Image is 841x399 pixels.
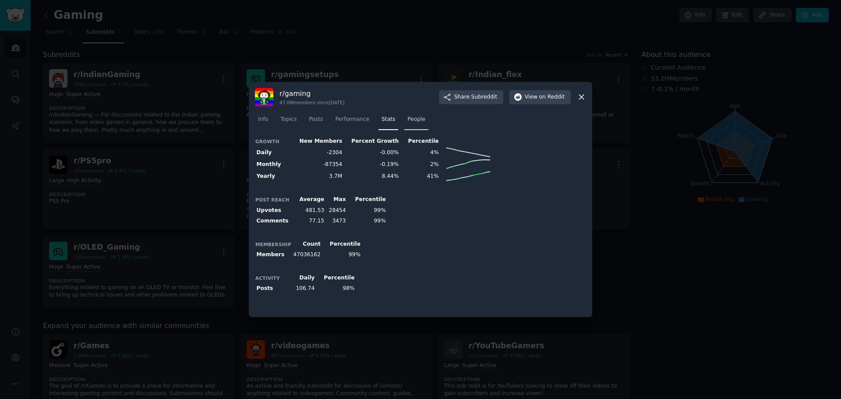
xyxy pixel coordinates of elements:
[335,116,369,124] span: Performance
[332,113,372,131] a: Performance
[400,170,440,182] td: 41%
[255,205,292,216] th: Upvotes
[344,170,400,182] td: 8.44%
[292,194,326,205] th: Average
[255,275,291,281] h3: Activity
[347,205,387,216] td: 99%
[382,116,395,124] span: Stats
[277,113,300,131] a: Topics
[378,113,398,131] a: Stats
[292,239,322,250] th: Count
[322,250,362,261] td: 99%
[292,272,316,283] th: Daily
[326,194,347,205] th: Max
[471,93,497,101] span: Subreddit
[279,89,344,98] h3: r/ gaming
[255,216,292,227] th: Comments
[306,113,326,131] a: Posts
[292,159,344,170] td: -87354
[255,241,291,247] h3: Membership
[255,197,291,203] h3: Post Reach
[347,216,387,227] td: 99%
[280,116,297,124] span: Topics
[316,272,356,283] th: Percentile
[292,283,316,294] td: 106.74
[525,93,565,101] span: View
[347,194,387,205] th: Percentile
[255,147,292,159] th: Daily
[255,88,273,106] img: gaming
[509,90,571,104] button: Viewon Reddit
[316,283,356,294] td: 98%
[255,170,292,182] th: Yearly
[344,136,400,147] th: Percent Growth
[322,239,362,250] th: Percentile
[326,216,347,227] td: 3473
[292,250,322,261] td: 47036162
[279,99,344,106] div: 47.0M members since [DATE]
[404,113,428,131] a: People
[539,93,565,101] span: on Reddit
[439,90,503,104] button: ShareSubreddit
[400,136,440,147] th: Percentile
[309,116,323,124] span: Posts
[454,93,497,101] span: Share
[292,147,344,159] td: -2304
[292,205,326,216] td: 481.53
[292,216,326,227] td: 77.15
[400,159,440,170] td: 2%
[255,159,292,170] th: Monthly
[344,147,400,159] td: -0.00%
[255,138,291,145] h3: Growth
[326,205,347,216] td: 28454
[344,159,400,170] td: -0.19%
[407,116,425,124] span: People
[258,116,268,124] span: Info
[292,170,344,182] td: 3.7M
[255,113,271,131] a: Info
[255,283,292,294] th: Posts
[255,250,292,261] th: Members
[400,147,440,159] td: 4%
[292,136,344,147] th: New Members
